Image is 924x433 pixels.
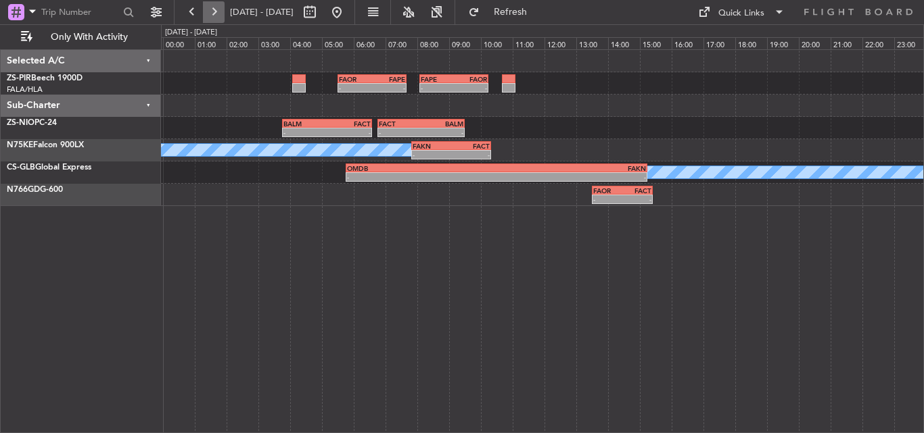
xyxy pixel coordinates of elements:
a: N766GDG-600 [7,186,63,194]
div: FAKN [413,142,451,150]
div: FACT [451,142,490,150]
div: 18:00 [735,37,767,49]
div: 02:00 [227,37,258,49]
div: FACT [379,120,421,128]
span: ZS-PIR [7,74,31,82]
div: - [496,173,646,181]
button: Only With Activity [15,26,147,48]
div: BALM [283,120,327,128]
div: 00:00 [163,37,195,49]
span: [DATE] - [DATE] [230,6,294,18]
div: 12:00 [545,37,576,49]
div: - [327,128,371,136]
div: - [622,195,651,203]
a: ZS-PIRBeech 1900D [7,74,83,82]
div: 07:00 [386,37,417,49]
div: 16:00 [672,37,703,49]
div: 11:00 [513,37,545,49]
div: 14:00 [608,37,640,49]
div: - [413,151,451,159]
div: 03:00 [258,37,290,49]
div: 22:00 [862,37,894,49]
div: 19:00 [767,37,799,49]
div: 08:00 [417,37,449,49]
span: N766GD [7,186,40,194]
div: 06:00 [354,37,386,49]
div: Quick Links [718,7,764,20]
div: 05:00 [322,37,354,49]
div: - [593,195,622,203]
button: Refresh [462,1,543,23]
div: FAPE [372,75,405,83]
div: 09:00 [449,37,481,49]
div: - [421,128,463,136]
div: FAPE [421,75,454,83]
div: FACT [327,120,371,128]
span: N75KE [7,141,33,149]
span: Refresh [482,7,539,17]
div: OMDB [347,164,496,172]
div: 04:00 [290,37,322,49]
a: N75KEFalcon 900LX [7,141,84,149]
a: CS-GLBGlobal Express [7,163,91,172]
div: 17:00 [703,37,735,49]
div: - [454,84,487,92]
span: CS-GLB [7,163,35,172]
div: 20:00 [799,37,831,49]
div: BALM [421,120,463,128]
div: - [451,151,490,159]
div: FAOR [454,75,487,83]
div: FAOR [593,186,622,195]
button: Quick Links [691,1,791,23]
span: Only With Activity [35,32,143,42]
input: Trip Number [41,2,119,22]
div: 21:00 [831,37,862,49]
div: FAOR [339,75,372,83]
div: - [379,128,421,136]
a: FALA/HLA [7,84,43,95]
div: FAKN [496,164,646,172]
div: 01:00 [195,37,227,49]
div: [DATE] - [DATE] [165,27,217,39]
div: - [283,128,327,136]
div: - [372,84,405,92]
div: - [339,84,372,92]
div: - [421,84,454,92]
div: 13:00 [576,37,608,49]
div: 10:00 [481,37,513,49]
div: - [347,173,496,181]
div: FACT [622,186,651,195]
div: 15:00 [640,37,672,49]
span: ZS-NIO [7,119,34,127]
a: ZS-NIOPC-24 [7,119,57,127]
